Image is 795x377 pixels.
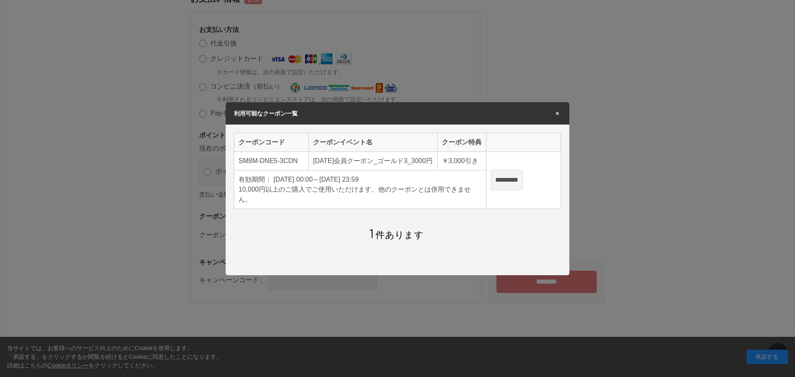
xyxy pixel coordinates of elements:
[309,133,438,151] th: クーポンイベント名
[234,151,309,170] td: SM8M-DNE5-3CDN
[554,110,561,116] span: ×
[273,176,359,183] span: [DATE] 00:00～[DATE] 23:59
[437,151,486,170] td: 引き
[309,151,438,170] td: [DATE]会員クーポン_ゴールド3_3000円
[369,226,374,240] span: 1
[437,133,486,151] th: クーポン特典
[238,185,482,204] div: 10,000円以上のご購入でご使用いただけます。他のクーポンとは併用できません。
[369,230,424,240] span: 件あります
[234,110,298,117] span: 利用可能なクーポン一覧
[442,157,465,164] span: ￥3,000
[234,133,309,151] th: クーポンコード
[238,176,272,183] span: 有効期間：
